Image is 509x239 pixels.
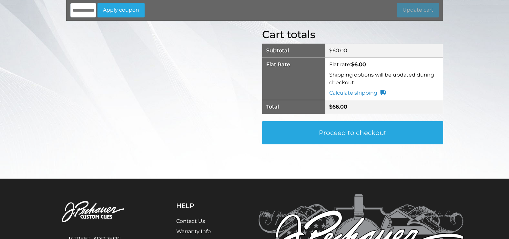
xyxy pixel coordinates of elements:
label: Flat rate: [329,61,366,68]
bdi: 60.00 [329,47,347,54]
a: Contact Us [176,218,205,224]
th: Subtotal [262,44,325,57]
a: Proceed to checkout [262,121,443,144]
th: Total [262,100,325,114]
h2: Cart totals [262,28,443,41]
bdi: 66.00 [329,104,347,110]
button: Update cart [397,3,439,18]
bdi: 6.00 [351,61,366,68]
span: $ [329,104,332,110]
h5: Help [176,202,226,210]
a: Calculate shipping [329,89,386,97]
img: Pechauer Custom Cues [46,194,144,230]
span: $ [329,47,332,54]
th: Flat Rate [262,57,325,100]
p: Shipping options will be updated during checkout. [329,71,439,87]
span: $ [351,61,354,68]
button: Apply coupon [97,3,145,18]
a: Warranty Info [176,228,211,234]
